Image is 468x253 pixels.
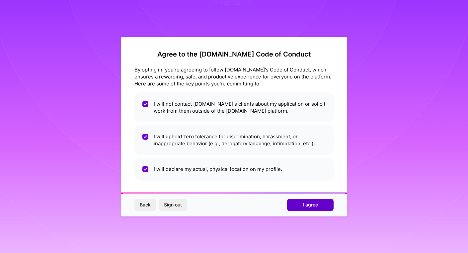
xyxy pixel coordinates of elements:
[134,125,334,155] li: I will uphold zero tolerance for discrimination, harassment, or inappropriate behavior (e.g., der...
[164,201,182,208] span: Sign out
[134,66,334,87] div: By opting in, you're agreeing to follow [DOMAIN_NAME]'s Code of Conduct, which ensures a rewardin...
[134,50,334,58] h2: Agree to the [DOMAIN_NAME] Code of Conduct
[134,92,334,122] li: I will not contact [DOMAIN_NAME]'s clients about my application or solicit work from them outside...
[303,201,318,208] span: I agree
[134,199,156,211] button: Back
[140,201,151,208] span: Back
[134,158,334,181] li: I will declare my actual, physical location on my profile.
[287,199,334,211] button: I agree
[159,199,187,211] button: Sign out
